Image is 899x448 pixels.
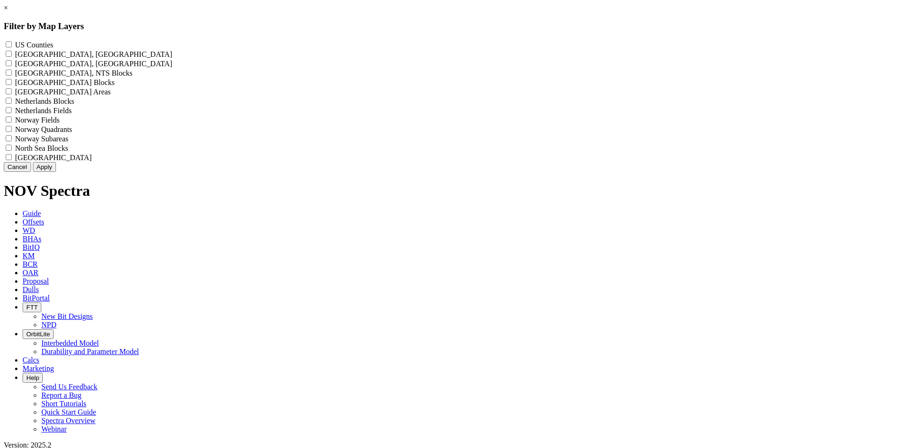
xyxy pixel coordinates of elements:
span: Dulls [23,286,39,294]
label: Norway Quadrants [15,125,72,133]
a: Spectra Overview [41,417,95,425]
label: [GEOGRAPHIC_DATA] Areas [15,88,111,96]
a: Send Us Feedback [41,383,97,391]
a: Interbedded Model [41,339,99,347]
h3: Filter by Map Layers [4,21,895,31]
label: North Sea Blocks [15,144,68,152]
label: US Counties [15,41,53,49]
span: Help [26,374,39,381]
label: [GEOGRAPHIC_DATA], [GEOGRAPHIC_DATA] [15,60,172,68]
a: Report a Bug [41,391,81,399]
span: FTT [26,304,38,311]
label: Netherlands Blocks [15,97,74,105]
span: Offsets [23,218,44,226]
button: Apply [33,162,56,172]
label: [GEOGRAPHIC_DATA] Blocks [15,78,115,86]
a: × [4,4,8,12]
span: OAR [23,269,39,277]
h1: NOV Spectra [4,182,895,200]
a: NPD [41,321,56,329]
a: Webinar [41,425,67,433]
a: New Bit Designs [41,312,93,320]
span: BHAs [23,235,41,243]
span: Marketing [23,364,54,372]
label: [GEOGRAPHIC_DATA] [15,154,92,162]
label: [GEOGRAPHIC_DATA], [GEOGRAPHIC_DATA] [15,50,172,58]
label: Norway Fields [15,116,60,124]
span: Proposal [23,277,49,285]
span: BitPortal [23,294,50,302]
span: BCR [23,260,38,268]
span: KM [23,252,35,260]
label: Norway Subareas [15,135,68,143]
span: BitIQ [23,243,39,251]
span: WD [23,226,35,234]
span: Calcs [23,356,39,364]
label: [GEOGRAPHIC_DATA], NTS Blocks [15,69,133,77]
label: Netherlands Fields [15,107,71,115]
span: Guide [23,209,41,217]
span: OrbitLite [26,331,50,338]
a: Short Tutorials [41,400,87,408]
button: Cancel [4,162,31,172]
a: Quick Start Guide [41,408,96,416]
a: Durability and Parameter Model [41,348,139,355]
